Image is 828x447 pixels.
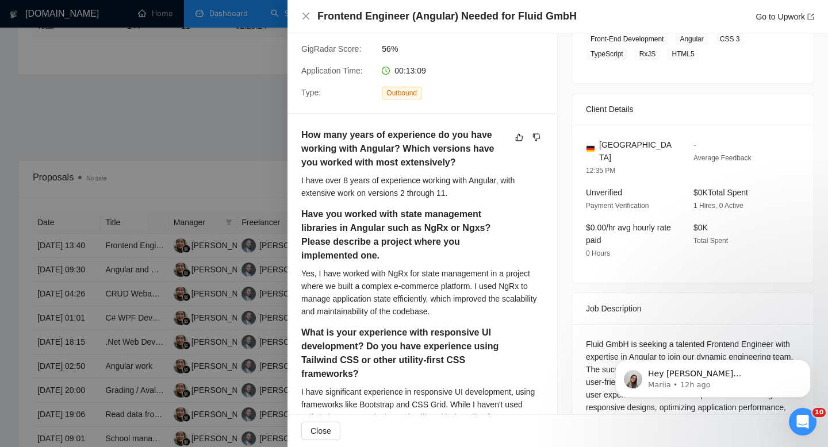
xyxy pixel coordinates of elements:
[586,48,628,60] span: TypeScript
[394,66,426,75] span: 00:13:09
[756,12,814,21] a: Go to Upworkexport
[301,326,507,381] h5: What is your experience with responsive UI development? Do you have experience using Tailwind CSS...
[586,145,595,153] img: 🇩🇪
[598,336,828,416] iframe: Intercom notifications message
[693,202,743,210] span: 1 Hires, 0 Active
[807,13,814,20] span: export
[301,267,543,318] div: Yes, I have worked with NgRx for state management in a project where we built a complex e-commerc...
[532,133,540,142] span: dislike
[301,66,363,75] span: Application Time:
[693,154,752,162] span: Average Feedback
[301,422,340,440] button: Close
[675,33,708,45] span: Angular
[586,202,649,210] span: Payment Verification
[530,130,543,144] button: dislike
[301,44,361,53] span: GigRadar Score:
[715,33,745,45] span: CSS 3
[515,133,523,142] span: like
[301,88,321,97] span: Type:
[693,223,708,232] span: $0K
[599,138,675,164] span: [GEOGRAPHIC_DATA]
[310,425,331,437] span: Close
[789,408,816,436] iframe: Intercom live chat
[382,43,554,55] span: 56%
[586,249,610,257] span: 0 Hours
[301,11,310,21] button: Close
[635,48,661,60] span: RxJS
[586,223,671,245] span: $0.00/hr avg hourly rate paid
[812,408,826,417] span: 10
[586,94,800,125] div: Client Details
[301,11,310,21] span: close
[301,386,543,436] div: I have significant experience in responsive UI development, using frameworks like Bootstrap and C...
[382,67,390,75] span: clock-circle
[667,48,699,60] span: HTML5
[586,188,622,197] span: Unverified
[586,33,668,45] span: Front-End Development
[693,237,728,245] span: Total Spent
[693,140,696,149] span: -
[693,188,748,197] span: $0K Total Spent
[382,87,421,99] span: Outbound
[301,174,543,199] div: I have over 8 years of experience working with Angular, with extensive work on versions 2 through...
[586,167,615,175] span: 12:35 PM
[301,207,507,263] h5: Have you worked with state management libraries in Angular such as NgRx or Ngxs? Please describe ...
[317,9,577,24] h4: Frontend Engineer (Angular) Needed for Fluid GmbH
[586,293,800,324] div: Job Description
[512,130,526,144] button: like
[301,128,507,169] h5: How many years of experience do you have working with Angular? Which versions have you worked wit...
